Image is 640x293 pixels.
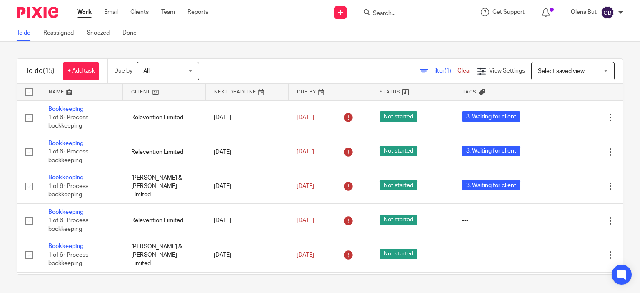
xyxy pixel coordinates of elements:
[372,10,447,18] input: Search
[43,68,55,74] span: (15)
[187,8,208,16] a: Reports
[380,180,417,190] span: Not started
[48,218,88,232] span: 1 of 6 · Process bookkeeping
[87,25,116,41] a: Snoozed
[17,25,37,41] a: To do
[17,7,58,18] img: Pixie
[104,8,118,16] a: Email
[205,203,288,238] td: [DATE]
[123,203,206,238] td: Relevention Limited
[123,100,206,135] td: Relevention Limited
[123,169,206,203] td: [PERSON_NAME] & [PERSON_NAME] Limited
[48,209,83,215] a: Bookkeeping
[161,8,175,16] a: Team
[462,180,520,190] span: 3. Waiting for client
[205,238,288,272] td: [DATE]
[457,68,471,74] a: Clear
[48,115,88,129] span: 1 of 6 · Process bookkeeping
[48,243,83,249] a: Bookkeeping
[492,9,525,15] span: Get Support
[25,67,55,75] h1: To do
[43,25,80,41] a: Reassigned
[205,135,288,169] td: [DATE]
[205,169,288,203] td: [DATE]
[48,183,88,198] span: 1 of 6 · Process bookkeeping
[297,183,314,189] span: [DATE]
[48,106,83,112] a: Bookkeeping
[297,115,314,120] span: [DATE]
[445,68,451,74] span: (1)
[462,251,532,259] div: ---
[48,140,83,146] a: Bookkeeping
[462,111,520,122] span: 3. Waiting for client
[143,68,150,74] span: All
[538,68,585,74] span: Select saved view
[297,218,314,223] span: [DATE]
[123,135,206,169] td: Relevention Limited
[489,68,525,74] span: View Settings
[114,67,132,75] p: Due by
[462,90,477,94] span: Tags
[48,175,83,180] a: Bookkeeping
[205,100,288,135] td: [DATE]
[380,249,417,259] span: Not started
[462,146,520,156] span: 3. Waiting for client
[380,215,417,225] span: Not started
[48,252,88,267] span: 1 of 6 · Process bookkeeping
[380,111,417,122] span: Not started
[48,149,88,164] span: 1 of 6 · Process bookkeeping
[63,62,99,80] a: + Add task
[123,238,206,272] td: [PERSON_NAME] & [PERSON_NAME] Limited
[431,68,457,74] span: Filter
[297,149,314,155] span: [DATE]
[380,146,417,156] span: Not started
[571,8,597,16] p: Olena But
[77,8,92,16] a: Work
[130,8,149,16] a: Clients
[601,6,614,19] img: svg%3E
[122,25,143,41] a: Done
[297,252,314,258] span: [DATE]
[462,216,532,225] div: ---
